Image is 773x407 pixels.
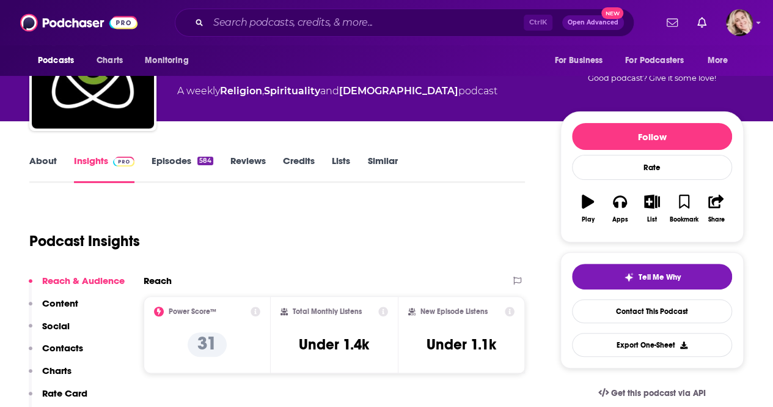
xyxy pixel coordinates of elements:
img: tell me why sparkle [624,272,634,282]
span: Tell Me Why [639,272,681,282]
span: Podcasts [38,52,74,69]
span: For Business [554,52,603,69]
span: Get this podcast via API [611,388,706,398]
button: Share [700,187,732,231]
div: List [647,216,657,223]
button: open menu [617,49,702,72]
button: Content [29,297,78,320]
a: Episodes584 [152,155,213,183]
button: Open AdvancedNew [562,15,624,30]
button: open menu [136,49,204,72]
a: About [29,155,57,183]
button: Export One-Sheet [572,333,732,357]
div: Play [582,216,595,223]
button: Contacts [29,342,83,365]
a: Religion [220,85,262,97]
button: Apps [604,187,636,231]
div: Search podcasts, credits, & more... [175,9,634,37]
span: , [262,85,264,97]
button: Show profile menu [726,9,753,36]
p: Contacts [42,342,83,354]
div: Share [708,216,724,223]
button: open menu [699,49,744,72]
img: Podchaser - Follow, Share and Rate Podcasts [20,11,137,34]
button: List [636,187,668,231]
span: Good podcast? Give it some love! [588,73,716,83]
p: Social [42,320,70,332]
button: Charts [29,365,71,387]
p: Reach & Audience [42,275,125,286]
button: tell me why sparkleTell Me Why [572,264,732,289]
p: Rate Card [42,387,87,399]
div: 584 [197,157,213,165]
span: New [601,7,623,19]
h2: Power Score™ [169,307,216,316]
img: User Profile [726,9,753,36]
a: Charts [89,49,130,72]
a: Show notifications dropdown [662,12,683,33]
h2: New Episode Listens [420,307,488,316]
button: Follow [572,123,732,150]
div: Bookmark [670,216,698,223]
span: Logged in as kkclayton [726,9,753,36]
button: Reach & Audience [29,275,125,297]
span: More [708,52,728,69]
div: Rate [572,155,732,180]
span: Charts [97,52,123,69]
button: open menu [546,49,618,72]
h3: Under 1.1k [427,335,496,354]
p: Content [42,297,78,309]
button: Social [29,320,70,343]
h2: Reach [144,275,172,286]
span: For Podcasters [625,52,684,69]
div: A weekly podcast [177,84,497,99]
input: Search podcasts, credits, & more... [208,13,524,32]
img: Podchaser Pro [113,157,134,166]
h3: Under 1.4k [299,335,369,354]
div: Apps [612,216,628,223]
p: 31 [188,332,227,357]
span: and [320,85,339,97]
span: Ctrl K [524,15,552,31]
a: Spirituality [264,85,320,97]
a: Lists [332,155,350,183]
button: Bookmark [668,187,700,231]
h2: Total Monthly Listens [293,307,362,316]
a: Similar [367,155,397,183]
a: Show notifications dropdown [692,12,711,33]
button: Play [572,187,604,231]
a: Contact This Podcast [572,299,732,323]
a: Credits [283,155,315,183]
p: Charts [42,365,71,376]
span: Monitoring [145,52,188,69]
a: InsightsPodchaser Pro [74,155,134,183]
a: [DEMOGRAPHIC_DATA] [339,85,458,97]
button: open menu [29,49,90,72]
span: Open Advanced [568,20,618,26]
h1: Podcast Insights [29,232,140,250]
a: Reviews [230,155,266,183]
